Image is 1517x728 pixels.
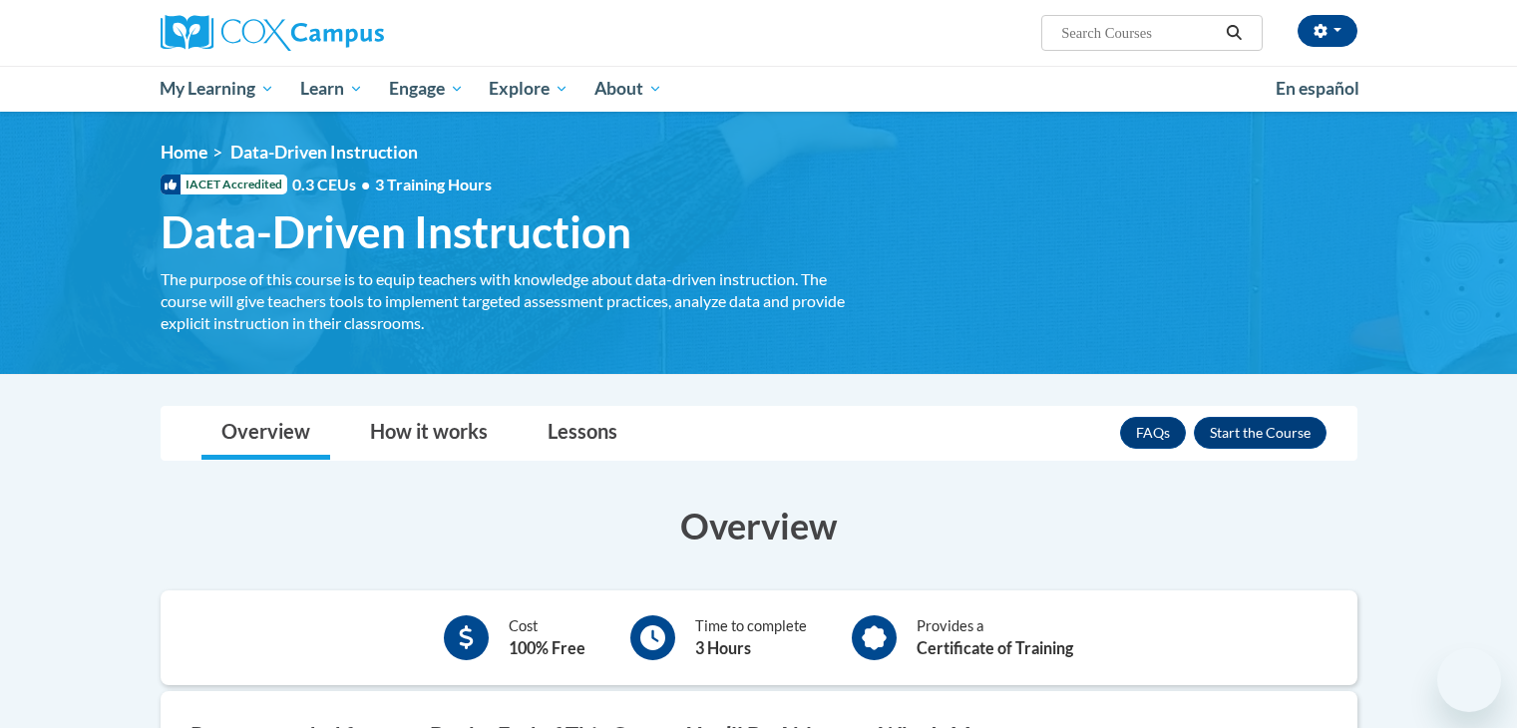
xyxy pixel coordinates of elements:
[376,66,477,112] a: Engage
[695,615,807,660] div: Time to complete
[1298,15,1357,47] button: Account Settings
[375,175,492,193] span: 3 Training Hours
[361,175,370,193] span: •
[917,615,1073,660] div: Provides a
[300,77,363,101] span: Learn
[917,638,1073,657] b: Certificate of Training
[1059,21,1219,45] input: Search Courses
[161,268,849,334] div: The purpose of this course is to equip teachers with knowledge about data-driven instruction. The...
[148,66,288,112] a: My Learning
[350,407,508,460] a: How it works
[695,638,751,657] b: 3 Hours
[1437,648,1501,712] iframe: Button to launch messaging window
[161,501,1357,550] h3: Overview
[1276,78,1359,99] span: En español
[1263,68,1372,110] a: En español
[230,142,418,163] span: Data-Driven Instruction
[1194,417,1327,449] button: Enroll
[161,142,207,163] a: Home
[594,77,662,101] span: About
[292,174,492,195] span: 0.3 CEUs
[1219,21,1249,45] button: Search
[389,77,464,101] span: Engage
[1120,417,1186,449] a: FAQs
[161,205,631,258] span: Data-Driven Instruction
[476,66,581,112] a: Explore
[581,66,675,112] a: About
[489,77,569,101] span: Explore
[509,638,585,657] b: 100% Free
[287,66,376,112] a: Learn
[161,15,540,51] a: Cox Campus
[131,66,1387,112] div: Main menu
[528,407,637,460] a: Lessons
[161,175,287,194] span: IACET Accredited
[161,15,384,51] img: Cox Campus
[160,77,274,101] span: My Learning
[201,407,330,460] a: Overview
[509,615,585,660] div: Cost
